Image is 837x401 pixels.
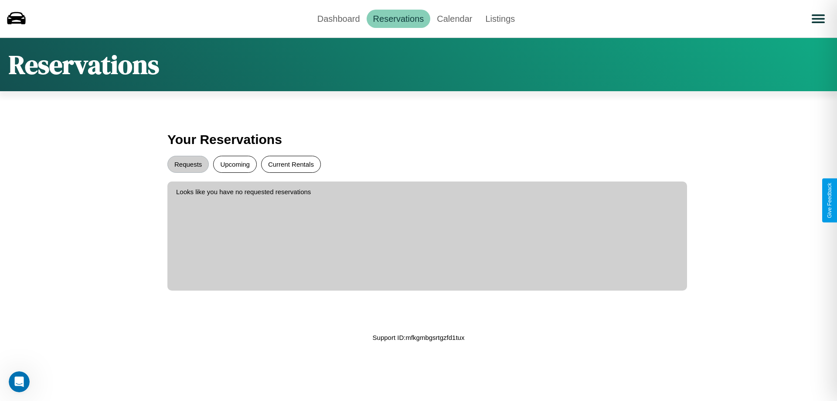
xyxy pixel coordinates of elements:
[213,156,257,173] button: Upcoming
[806,7,830,31] button: Open menu
[167,156,209,173] button: Requests
[430,10,479,28] a: Calendar
[373,332,465,343] p: Support ID: mfkgmbgsrtgzfd1tux
[479,10,521,28] a: Listings
[311,10,367,28] a: Dashboard
[9,47,159,82] h1: Reservations
[827,183,833,218] div: Give Feedback
[167,128,670,151] h3: Your Reservations
[261,156,321,173] button: Current Rentals
[367,10,431,28] a: Reservations
[176,186,678,198] p: Looks like you have no requested reservations
[9,371,30,392] iframe: Intercom live chat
